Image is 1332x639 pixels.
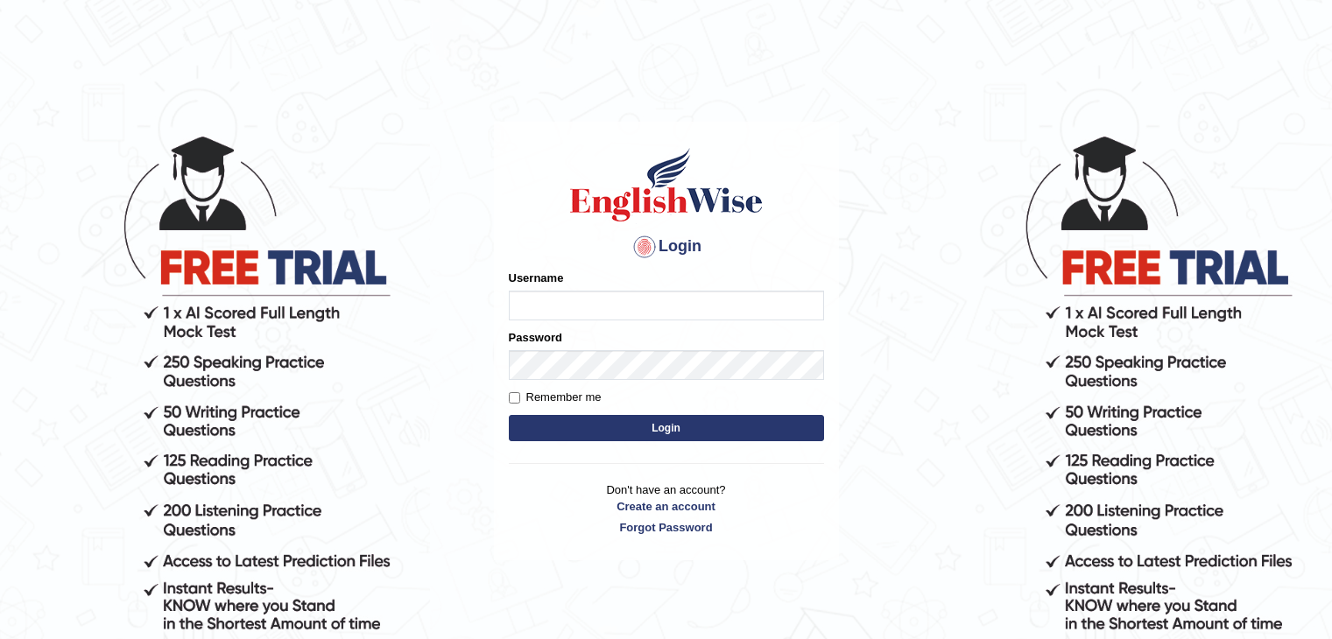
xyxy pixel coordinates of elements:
label: Username [509,270,564,286]
a: Create an account [509,498,824,515]
p: Don't have an account? [509,481,824,536]
button: Login [509,415,824,441]
a: Forgot Password [509,519,824,536]
img: Logo of English Wise sign in for intelligent practice with AI [567,145,766,224]
h4: Login [509,233,824,261]
label: Remember me [509,389,602,406]
input: Remember me [509,392,520,404]
label: Password [509,329,562,346]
